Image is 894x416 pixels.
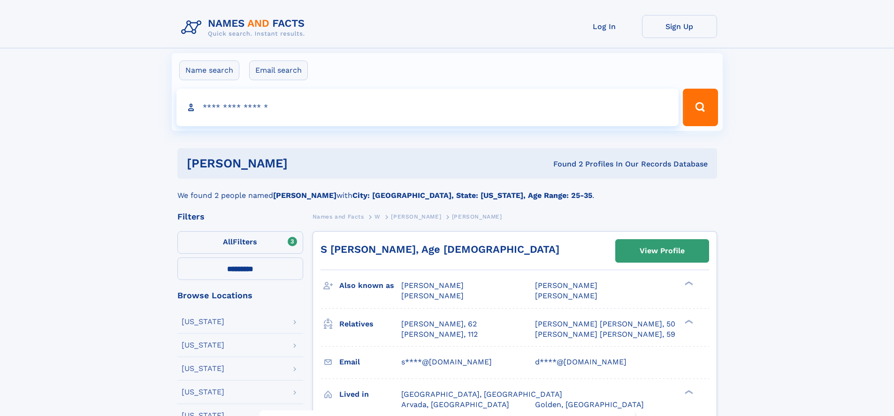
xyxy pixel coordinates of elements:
[535,329,675,340] a: [PERSON_NAME] [PERSON_NAME], 59
[182,318,224,325] div: [US_STATE]
[616,240,709,262] a: View Profile
[321,243,559,255] a: S [PERSON_NAME], Age [DEMOGRAPHIC_DATA]
[187,158,420,169] h1: [PERSON_NAME]
[177,212,303,221] div: Filters
[339,386,401,402] h3: Lived in
[177,179,717,201] div: We found 2 people named with .
[249,61,308,80] label: Email search
[683,89,718,126] button: Search Button
[682,280,694,287] div: ❯
[374,211,381,222] a: W
[401,390,562,399] span: [GEOGRAPHIC_DATA], [GEOGRAPHIC_DATA]
[401,319,477,329] a: [PERSON_NAME], 62
[179,61,239,80] label: Name search
[182,365,224,372] div: [US_STATE]
[182,341,224,349] div: [US_STATE]
[313,211,364,222] a: Names and Facts
[535,400,644,409] span: Golden, [GEOGRAPHIC_DATA]
[273,191,336,200] b: [PERSON_NAME]
[420,159,708,169] div: Found 2 Profiles In Our Records Database
[452,213,502,220] span: [PERSON_NAME]
[682,318,694,325] div: ❯
[535,281,597,290] span: [PERSON_NAME]
[535,319,675,329] a: [PERSON_NAME] [PERSON_NAME], 50
[182,388,224,396] div: [US_STATE]
[401,400,509,409] span: Arvada, [GEOGRAPHIC_DATA]
[391,211,441,222] a: [PERSON_NAME]
[401,281,464,290] span: [PERSON_NAME]
[339,316,401,332] h3: Relatives
[177,291,303,300] div: Browse Locations
[223,237,233,246] span: All
[567,15,642,38] a: Log In
[177,231,303,254] label: Filters
[640,240,685,262] div: View Profile
[339,278,401,294] h3: Also known as
[401,329,478,340] a: [PERSON_NAME], 112
[401,291,464,300] span: [PERSON_NAME]
[682,389,694,395] div: ❯
[339,354,401,370] h3: Email
[535,291,597,300] span: [PERSON_NAME]
[642,15,717,38] a: Sign Up
[391,213,441,220] span: [PERSON_NAME]
[374,213,381,220] span: W
[177,15,313,40] img: Logo Names and Facts
[352,191,592,200] b: City: [GEOGRAPHIC_DATA], State: [US_STATE], Age Range: 25-35
[176,89,679,126] input: search input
